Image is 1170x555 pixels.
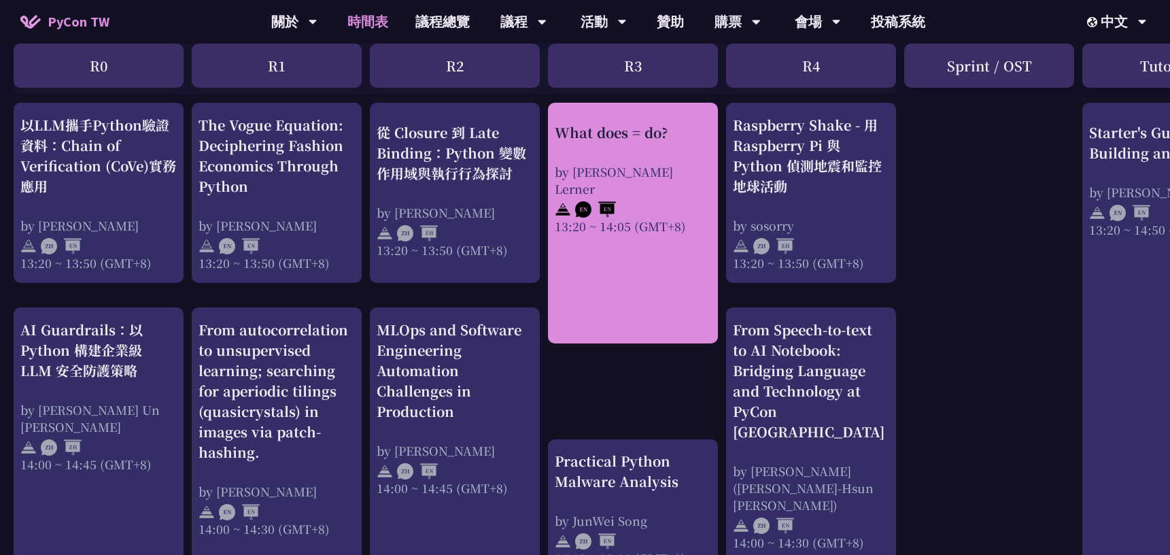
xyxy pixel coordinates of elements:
img: svg+xml;base64,PHN2ZyB4bWxucz0iaHR0cDovL3d3dy53My5vcmcvMjAwMC9zdmciIHdpZHRoPSIyNCIgaGVpZ2h0PSIyNC... [377,225,393,241]
div: 13:20 ~ 13:50 (GMT+8) [377,241,533,258]
img: svg+xml;base64,PHN2ZyB4bWxucz0iaHR0cDovL3d3dy53My5vcmcvMjAwMC9zdmciIHdpZHRoPSIyNCIgaGVpZ2h0PSIyNC... [733,518,749,534]
div: 13:20 ~ 13:50 (GMT+8) [733,254,889,271]
img: svg+xml;base64,PHN2ZyB4bWxucz0iaHR0cDovL3d3dy53My5vcmcvMjAwMC9zdmciIHdpZHRoPSIyNCIgaGVpZ2h0PSIyNC... [199,504,215,520]
div: R2 [370,44,540,88]
a: AI Guardrails：以 Python 構建企業級 LLM 安全防護策略 by [PERSON_NAME] Un [PERSON_NAME] 14:00 ~ 14:45 (GMT+8) [20,320,177,473]
div: From Speech-to-text to AI Notebook: Bridging Language and Technology at PyCon [GEOGRAPHIC_DATA] [733,320,889,442]
div: R0 [14,44,184,88]
div: AI Guardrails：以 Python 構建企業級 LLM 安全防護策略 [20,320,177,381]
a: 以LLM攜手Python驗證資料：Chain of Verification (CoVe)實務應用 by [PERSON_NAME] 13:20 ~ 13:50 (GMT+8) [20,115,177,271]
div: 13:20 ~ 14:05 (GMT+8) [555,218,711,235]
div: Raspberry Shake - 用 Raspberry Pi 與 Python 偵測地震和監控地球活動 [733,115,889,197]
div: by [PERSON_NAME] Un [PERSON_NAME] [20,401,177,435]
div: by [PERSON_NAME] [377,442,533,459]
div: What does = do? [555,122,711,143]
img: svg+xml;base64,PHN2ZyB4bWxucz0iaHR0cDovL3d3dy53My5vcmcvMjAwMC9zdmciIHdpZHRoPSIyNCIgaGVpZ2h0PSIyNC... [20,238,37,254]
img: Locale Icon [1087,17,1101,27]
div: The Vogue Equation: Deciphering Fashion Economics Through Python [199,115,355,197]
a: 從 Closure 到 Late Binding：Python 變數作用域與執行行為探討 by [PERSON_NAME] 13:20 ~ 13:50 (GMT+8) [377,115,533,251]
a: MLOps and Software Engineering Automation Challenges in Production by [PERSON_NAME] 14:00 ~ 14:45... [377,320,533,497]
div: 以LLM攜手Python驗證資料：Chain of Verification (CoVe)實務應用 [20,115,177,197]
div: MLOps and Software Engineering Automation Challenges in Production [377,320,533,422]
div: From autocorrelation to unsupervised learning; searching for aperiodic tilings (quasicrystals) in... [199,320,355,462]
div: 14:00 ~ 14:30 (GMT+8) [733,534,889,551]
div: Sprint / OST [904,44,1074,88]
a: From Speech-to-text to AI Notebook: Bridging Language and Technology at PyCon [GEOGRAPHIC_DATA] b... [733,320,889,551]
div: R4 [726,44,896,88]
div: 14:00 ~ 14:45 (GMT+8) [377,480,533,497]
img: ENEN.5a408d1.svg [1109,205,1150,221]
div: by [PERSON_NAME] Lerner [555,163,711,197]
img: ZHEN.371966e.svg [41,238,82,254]
img: svg+xml;base64,PHN2ZyB4bWxucz0iaHR0cDovL3d3dy53My5vcmcvMjAwMC9zdmciIHdpZHRoPSIyNCIgaGVpZ2h0PSIyNC... [377,463,393,480]
div: 從 Closure 到 Late Binding：Python 變數作用域與執行行為探討 [377,122,533,184]
img: ENEN.5a408d1.svg [219,238,260,254]
img: svg+xml;base64,PHN2ZyB4bWxucz0iaHR0cDovL3d3dy53My5vcmcvMjAwMC9zdmciIHdpZHRoPSIyNCIgaGVpZ2h0PSIyNC... [555,533,571,550]
div: 13:20 ~ 13:50 (GMT+8) [20,254,177,271]
img: ZHZH.38617ef.svg [397,225,438,241]
img: ZHEN.371966e.svg [575,533,616,550]
div: 13:20 ~ 13:50 (GMT+8) [199,254,355,271]
a: From autocorrelation to unsupervised learning; searching for aperiodic tilings (quasicrystals) in... [199,320,355,537]
div: by [PERSON_NAME]([PERSON_NAME]-Hsun [PERSON_NAME]) [733,462,889,514]
div: 14:00 ~ 14:45 (GMT+8) [20,456,177,473]
img: Home icon of PyCon TW 2025 [20,15,41,29]
div: by [PERSON_NAME] [20,217,177,234]
img: svg+xml;base64,PHN2ZyB4bWxucz0iaHR0cDovL3d3dy53My5vcmcvMjAwMC9zdmciIHdpZHRoPSIyNCIgaGVpZ2h0PSIyNC... [199,238,215,254]
img: ENEN.5a408d1.svg [575,201,616,218]
img: ZHZH.38617ef.svg [753,238,794,254]
a: What does = do? by [PERSON_NAME] Lerner 13:20 ~ 14:05 (GMT+8) [555,115,711,227]
a: Raspberry Shake - 用 Raspberry Pi 與 Python 偵測地震和監控地球活動 by sosorry 13:20 ~ 13:50 (GMT+8) [733,115,889,271]
img: ZHZH.38617ef.svg [41,439,82,456]
a: PyCon TW [7,5,123,39]
div: by [PERSON_NAME] [377,204,533,221]
div: 14:00 ~ 14:30 (GMT+8) [199,520,355,537]
div: by JunWei Song [555,512,711,529]
div: by sosorry [733,217,889,234]
div: by [PERSON_NAME] [199,483,355,500]
img: svg+xml;base64,PHN2ZyB4bWxucz0iaHR0cDovL3d3dy53My5vcmcvMjAwMC9zdmciIHdpZHRoPSIyNCIgaGVpZ2h0PSIyNC... [20,439,37,456]
img: ZHEN.371966e.svg [397,463,438,480]
a: The Vogue Equation: Deciphering Fashion Economics Through Python by [PERSON_NAME] 13:20 ~ 13:50 (... [199,115,355,271]
span: PyCon TW [48,12,109,32]
div: R3 [548,44,718,88]
img: ZHEN.371966e.svg [753,518,794,534]
img: svg+xml;base64,PHN2ZyB4bWxucz0iaHR0cDovL3d3dy53My5vcmcvMjAwMC9zdmciIHdpZHRoPSIyNCIgaGVpZ2h0PSIyNC... [1089,205,1105,221]
img: svg+xml;base64,PHN2ZyB4bWxucz0iaHR0cDovL3d3dy53My5vcmcvMjAwMC9zdmciIHdpZHRoPSIyNCIgaGVpZ2h0PSIyNC... [555,201,571,218]
div: by [PERSON_NAME] [199,217,355,234]
img: ENEN.5a408d1.svg [219,504,260,520]
div: R1 [192,44,362,88]
img: svg+xml;base64,PHN2ZyB4bWxucz0iaHR0cDovL3d3dy53My5vcmcvMjAwMC9zdmciIHdpZHRoPSIyNCIgaGVpZ2h0PSIyNC... [733,238,749,254]
div: Practical Python Malware Analysis [555,451,711,492]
